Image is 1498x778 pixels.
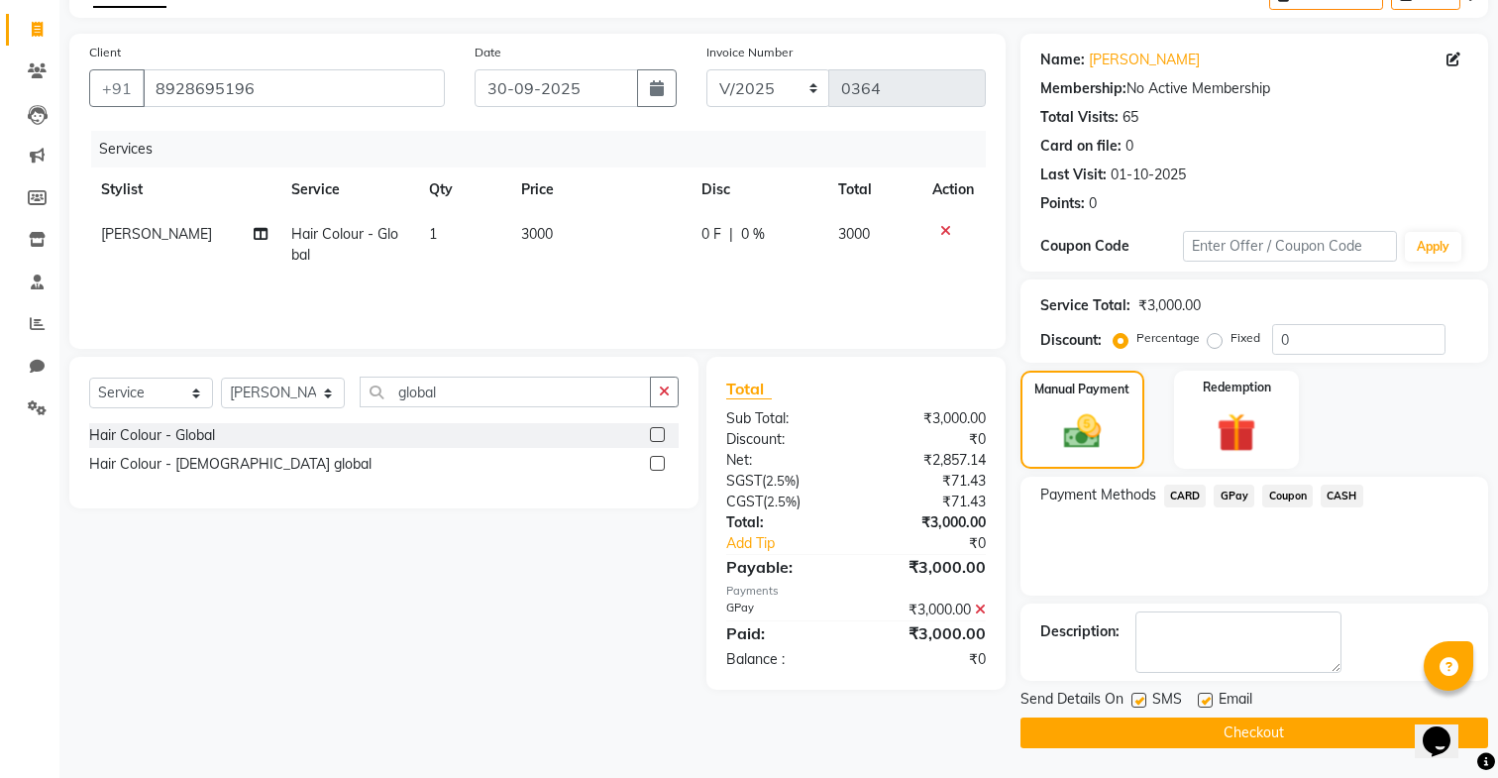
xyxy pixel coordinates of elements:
[711,492,856,512] div: ( )
[1230,329,1260,347] label: Fixed
[1405,232,1461,262] button: Apply
[856,471,1001,492] div: ₹71.43
[1219,689,1252,714] span: Email
[726,493,763,510] span: CGST
[89,425,215,446] div: Hair Colour - Global
[1040,165,1107,185] div: Last Visit:
[856,512,1001,533] div: ₹3,000.00
[509,167,689,212] th: Price
[1152,689,1182,714] span: SMS
[711,533,880,554] a: Add Tip
[291,225,398,264] span: Hair Colour - Global
[726,583,986,600] div: Payments
[726,472,762,490] span: SGST
[1164,485,1207,507] span: CARD
[711,649,856,670] div: Balance :
[429,225,437,243] span: 1
[1040,136,1122,157] div: Card on file:
[711,621,856,645] div: Paid:
[1089,193,1097,214] div: 0
[1034,381,1129,398] label: Manual Payment
[920,167,986,212] th: Action
[1125,136,1133,157] div: 0
[856,492,1001,512] div: ₹71.43
[838,225,870,243] span: 3000
[726,379,772,399] span: Total
[1321,485,1363,507] span: CASH
[1040,50,1085,70] div: Name:
[856,450,1001,471] div: ₹2,857.14
[1040,295,1130,316] div: Service Total:
[1020,718,1488,748] button: Checkout
[1040,107,1119,128] div: Total Visits:
[143,69,445,107] input: Search by Name/Mobile/Email/Code
[1183,231,1397,262] input: Enter Offer / Coupon Code
[711,512,856,533] div: Total:
[690,167,827,212] th: Disc
[360,377,651,407] input: Search or Scan
[475,44,501,61] label: Date
[856,600,1001,620] div: ₹3,000.00
[1262,485,1313,507] span: Coupon
[856,408,1001,429] div: ₹3,000.00
[1205,408,1268,457] img: _gift.svg
[701,224,721,245] span: 0 F
[521,225,553,243] span: 3000
[101,225,212,243] span: [PERSON_NAME]
[856,649,1001,670] div: ₹0
[1040,330,1102,351] div: Discount:
[1136,329,1200,347] label: Percentage
[711,471,856,492] div: ( )
[1123,107,1138,128] div: 65
[711,450,856,471] div: Net:
[711,408,856,429] div: Sub Total:
[1040,485,1156,505] span: Payment Methods
[1203,379,1271,396] label: Redemption
[711,555,856,579] div: Payable:
[766,473,796,489] span: 2.5%
[711,429,856,450] div: Discount:
[711,600,856,620] div: GPay
[1214,485,1254,507] span: GPay
[89,454,372,475] div: Hair Colour - [DEMOGRAPHIC_DATA] global
[1052,410,1113,453] img: _cash.svg
[856,429,1001,450] div: ₹0
[767,494,797,509] span: 2.5%
[417,167,509,212] th: Qty
[1020,689,1123,714] span: Send Details On
[91,131,1001,167] div: Services
[1040,78,1468,99] div: No Active Membership
[1089,50,1200,70] a: [PERSON_NAME]
[279,167,418,212] th: Service
[1415,699,1478,758] iframe: chat widget
[856,555,1001,579] div: ₹3,000.00
[729,224,733,245] span: |
[89,167,279,212] th: Stylist
[89,44,121,61] label: Client
[1138,295,1201,316] div: ₹3,000.00
[1040,621,1120,642] div: Description:
[706,44,793,61] label: Invoice Number
[1040,236,1183,257] div: Coupon Code
[1111,165,1186,185] div: 01-10-2025
[826,167,919,212] th: Total
[1040,78,1126,99] div: Membership:
[880,533,1001,554] div: ₹0
[856,621,1001,645] div: ₹3,000.00
[741,224,765,245] span: 0 %
[1040,193,1085,214] div: Points:
[89,69,145,107] button: +91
